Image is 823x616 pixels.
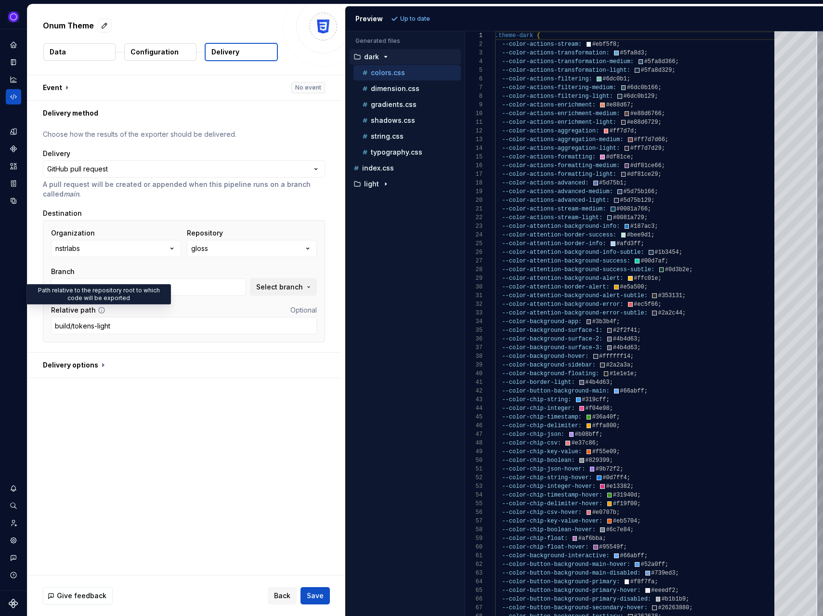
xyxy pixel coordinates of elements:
[592,414,616,420] span: #36a40f
[465,335,483,343] div: 36
[627,232,651,238] span: #bee9d1
[616,240,640,247] span: #afd3ff
[43,20,94,31] p: Onum Theme
[465,170,483,179] div: 17
[658,292,682,299] span: #353131
[665,136,668,143] span: ;
[502,41,582,48] span: --color-actions-stream:
[191,244,208,253] div: gloss
[465,300,483,309] div: 32
[502,344,602,351] span: --color-background-surface-3:
[465,430,483,439] div: 47
[502,310,647,316] span: --color-attention-background-error-subtle:
[400,15,430,23] p: Up to date
[648,206,651,212] span: ;
[661,110,665,117] span: ;
[465,101,483,109] div: 9
[502,162,620,169] span: --color-actions-formatting-medium:
[502,76,592,82] span: --color-actions-filtering:
[630,483,634,490] span: ;
[502,362,595,368] span: --color-background-sidebar:
[606,102,630,108] span: #e88d67
[644,58,675,65] span: #5fa8d366
[596,466,620,472] span: #9b72f2
[640,240,644,247] span: ;
[51,267,75,276] label: Branch
[502,232,616,238] span: --color-attention-border-success:
[465,326,483,335] div: 35
[9,599,18,608] svg: Supernova Logo
[634,275,658,282] span: #ffc01e
[465,109,483,118] div: 10
[502,258,630,264] span: --color-attention-background-success:
[465,187,483,196] div: 19
[187,228,223,238] label: Repository
[6,498,21,513] div: Search ⌘K
[465,369,483,378] div: 40
[6,37,21,52] a: Home
[599,180,623,186] span: #5d75b1
[502,474,592,481] span: --color-chip-string-hover:
[465,92,483,101] div: 8
[502,466,585,472] span: --color-chip-json-hover:
[465,413,483,421] div: 45
[502,483,595,490] span: --color-chip-integer-hover:
[465,265,483,274] div: 28
[6,124,21,139] a: Design tokens
[637,327,640,334] span: ;
[502,327,602,334] span: --color-background-surface-1:
[465,231,483,239] div: 24
[592,318,616,325] span: #3b3b4f
[613,492,637,498] span: #31940d
[51,305,96,315] label: Relative path
[465,343,483,352] div: 37
[613,344,637,351] span: #4b4d63
[465,439,483,447] div: 48
[307,591,324,601] span: Save
[51,228,95,238] label: Organization
[465,309,483,317] div: 33
[502,128,599,134] span: --color-actions-aggregation:
[630,110,662,117] span: #e88d6766
[465,222,483,231] div: 23
[51,278,246,296] input: Enter a branch name or select a branch
[371,101,417,108] p: gradients.css
[502,206,606,212] span: --color-actions-stream-medium:
[585,379,609,386] span: #4b4d63
[465,49,483,57] div: 3
[6,158,21,174] div: Assets
[465,421,483,430] div: 46
[465,83,483,92] div: 7
[502,145,620,152] span: --color-actions-aggregation-light:
[654,249,679,256] span: #1b3454
[502,379,575,386] span: --color-border-light:
[6,193,21,209] a: Data sources
[465,57,483,66] div: 4
[371,85,419,92] p: dimension.css
[50,47,66,57] p: Data
[465,144,483,153] div: 14
[465,40,483,49] div: 2
[502,214,602,221] span: --color-actions-stream-light:
[502,500,602,507] span: --color-chip-delimiter-hover:
[502,284,609,290] span: --color-attention-border-alert:
[654,188,658,195] span: ;
[355,37,455,45] p: Generated files
[630,154,634,160] span: ;
[43,180,325,199] p: A pull request will be created or appended when this pipeline runs on a branch called .
[502,448,582,455] span: --color-chip-key-value:
[637,336,640,342] span: ;
[465,283,483,291] div: 30
[627,119,658,126] span: #e88d6729
[6,54,21,70] div: Documentation
[26,284,171,304] div: Path relative to the repository root to which code will be exported
[502,492,602,498] span: --color-chip-timestamp-hover:
[627,76,630,82] span: ;
[6,89,21,105] div: Code automation
[502,431,564,438] span: --color-chip-json:
[585,405,609,412] span: #f04e98
[465,352,483,361] div: 38
[465,274,483,283] div: 29
[274,591,290,601] span: Back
